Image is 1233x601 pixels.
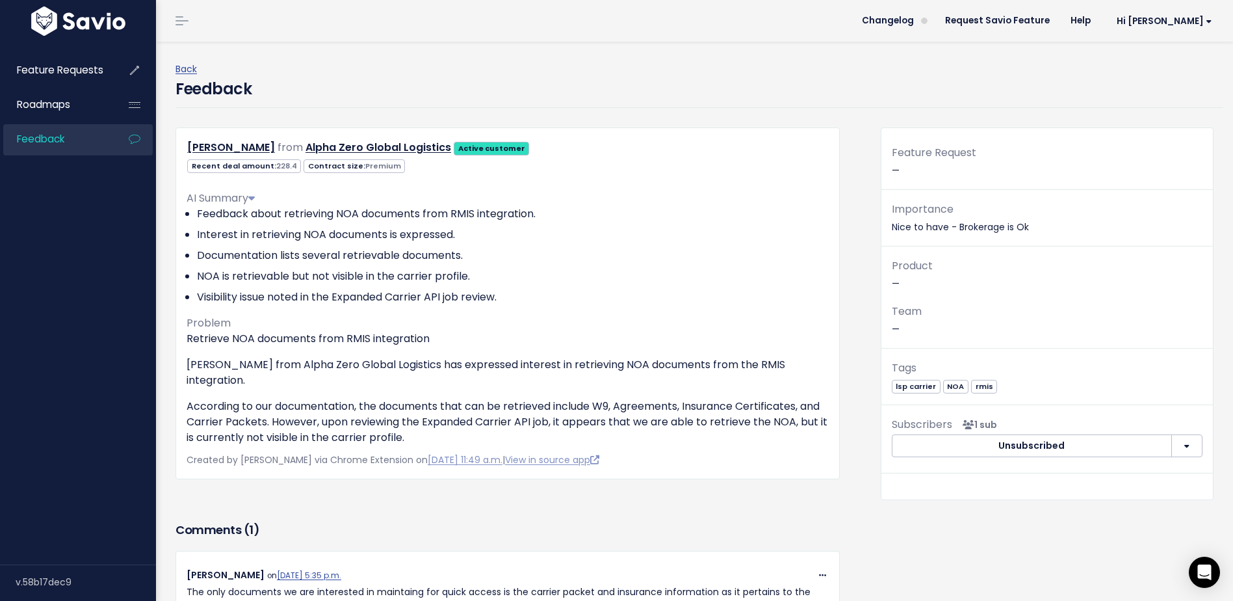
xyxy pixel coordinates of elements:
a: Back [175,62,197,75]
a: Roadmaps [3,90,108,120]
a: [PERSON_NAME] [187,140,275,155]
a: Feature Requests [3,55,108,85]
span: Product [892,258,933,273]
span: Feature Request [892,145,976,160]
li: Documentation lists several retrievable documents. [197,248,829,263]
span: Subscribers [892,417,952,432]
li: Feedback about retrieving NOA documents from RMIS integration. [197,206,829,222]
span: Changelog [862,16,914,25]
span: 1 [249,522,253,538]
span: Importance [892,202,954,217]
span: <p><strong>Subscribers</strong><br><br> - Angie Prada<br> </p> [957,418,997,431]
p: Nice to have - Brokerage is Ok [892,200,1202,235]
span: Recent deal amount: [187,159,301,173]
strong: Active customer [458,143,525,154]
a: [DATE] 11:49 a.m. [428,453,502,466]
span: AI Summary [187,191,255,206]
a: [DATE] 5:35 p.m. [277,570,341,581]
span: Premium [365,161,401,171]
span: Roadmaps [17,98,70,111]
span: Tags [892,360,916,375]
img: logo-white.9d6f32f41409.svg [28,7,129,36]
a: Request Savio Feature [935,11,1060,31]
div: — [881,144,1213,190]
h4: Feedback [175,77,252,101]
a: Alpha Zero Global Logistics [305,140,451,155]
li: NOA is retrievable but not visible in the carrier profile. [197,269,829,284]
div: Open Intercom Messenger [1189,557,1220,588]
span: Team [892,304,922,319]
span: lsp carrier [892,380,941,394]
span: Feature Requests [17,63,103,77]
a: Hi [PERSON_NAME] [1101,11,1223,31]
p: — [892,257,1202,292]
span: NOA [943,380,968,394]
a: Help [1060,11,1101,31]
span: rmis [971,380,997,394]
span: Hi [PERSON_NAME] [1117,16,1212,26]
li: Visibility issue noted in the Expanded Carrier API job review. [197,289,829,305]
span: Contract size: [304,159,405,173]
p: Retrieve NOA documents from RMIS integration [187,331,829,347]
button: Unsubscribed [892,434,1173,458]
p: — [892,302,1202,338]
span: 228.4 [276,161,297,171]
li: Interest in retrieving NOA documents is expressed. [197,227,829,243]
a: lsp carrier [892,379,941,392]
p: According to our documentation, the documents that can be retrieved include W9, Agreements, Insur... [187,399,829,446]
div: v.58b17dec9 [16,565,156,599]
a: rmis [971,379,997,392]
span: Feedback [17,132,64,146]
span: on [267,570,341,581]
p: [PERSON_NAME] from Alpha Zero Global Logistics has expressed interest in retrieving NOA documents... [187,357,829,388]
a: View in source app [505,453,599,466]
span: from [278,140,303,155]
span: [PERSON_NAME] [187,568,265,581]
a: NOA [943,379,968,392]
h3: Comments ( ) [175,521,840,539]
span: Problem [187,315,231,330]
span: Created by [PERSON_NAME] via Chrome Extension on | [187,453,599,466]
a: Feedback [3,124,108,154]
